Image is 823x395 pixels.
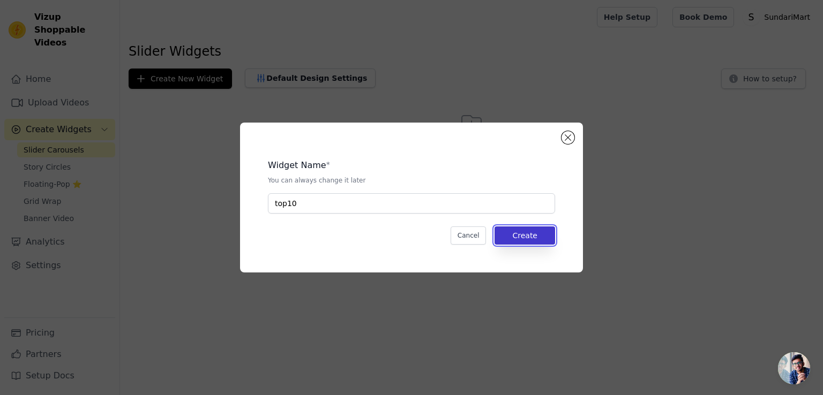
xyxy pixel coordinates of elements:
[268,176,555,185] p: You can always change it later
[562,131,574,144] button: Close modal
[268,159,326,172] legend: Widget Name
[451,226,487,245] button: Cancel
[778,352,810,384] div: Open chat
[495,226,555,245] button: Create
